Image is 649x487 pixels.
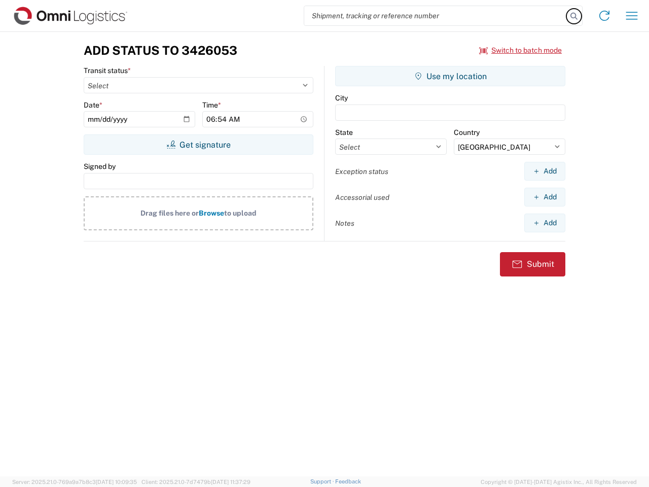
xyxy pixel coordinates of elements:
[335,219,354,228] label: Notes
[500,252,565,276] button: Submit
[84,66,131,75] label: Transit status
[199,209,224,217] span: Browse
[335,66,565,86] button: Use my location
[202,100,221,110] label: Time
[84,134,313,155] button: Get signature
[140,209,199,217] span: Drag files here or
[335,128,353,137] label: State
[524,188,565,206] button: Add
[84,162,116,171] label: Signed by
[481,477,637,486] span: Copyright © [DATE]-[DATE] Agistix Inc., All Rights Reserved
[335,478,361,484] a: Feedback
[141,479,250,485] span: Client: 2025.21.0-7d7479b
[454,128,480,137] label: Country
[310,478,336,484] a: Support
[335,193,389,202] label: Accessorial used
[84,43,237,58] h3: Add Status to 3426053
[524,162,565,181] button: Add
[84,100,102,110] label: Date
[224,209,257,217] span: to upload
[12,479,137,485] span: Server: 2025.21.0-769a9a7b8c3
[335,167,388,176] label: Exception status
[304,6,567,25] input: Shipment, tracking or reference number
[479,42,562,59] button: Switch to batch mode
[211,479,250,485] span: [DATE] 11:37:29
[96,479,137,485] span: [DATE] 10:09:35
[524,214,565,232] button: Add
[335,93,348,102] label: City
